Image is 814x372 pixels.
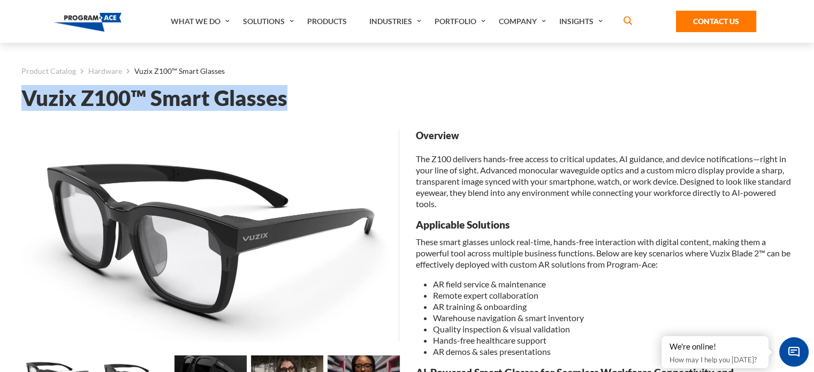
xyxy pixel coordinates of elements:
li: AR field service & maintenance [433,278,793,290]
strong: Overview [416,129,793,142]
p: These smart glasses unlock real-time, hands-free interaction with digital content, making them a ... [416,236,793,270]
h1: Vuzix Z100™ Smart Glasses [21,89,793,108]
li: Vuzix Z100™ Smart Glasses [122,64,225,78]
a: Contact Us [676,11,756,32]
div: We're online! [670,341,760,352]
li: Warehouse navigation & smart inventory [433,312,793,323]
li: AR demos & sales presentations [433,346,793,357]
li: Remote expert collaboration [433,290,793,301]
img: Vuzix Z100™ Smart Glasses - Preview 0 [21,129,399,341]
span: Chat Widget [779,337,809,367]
li: Quality inspection & visual validation [433,323,793,335]
a: Product Catalog [21,64,76,78]
li: AR training & onboarding [433,301,793,312]
li: Hands-free healthcare support [433,335,793,346]
a: Hardware [88,64,122,78]
nav: breadcrumb [21,64,793,78]
p: How may I help you [DATE]? [670,353,760,366]
img: Program-Ace [54,13,122,32]
h3: Applicable Solutions [416,218,793,231]
p: The Z100 delivers hands-free access to critical updates, AI guidance, and device notifications—ri... [416,153,793,209]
